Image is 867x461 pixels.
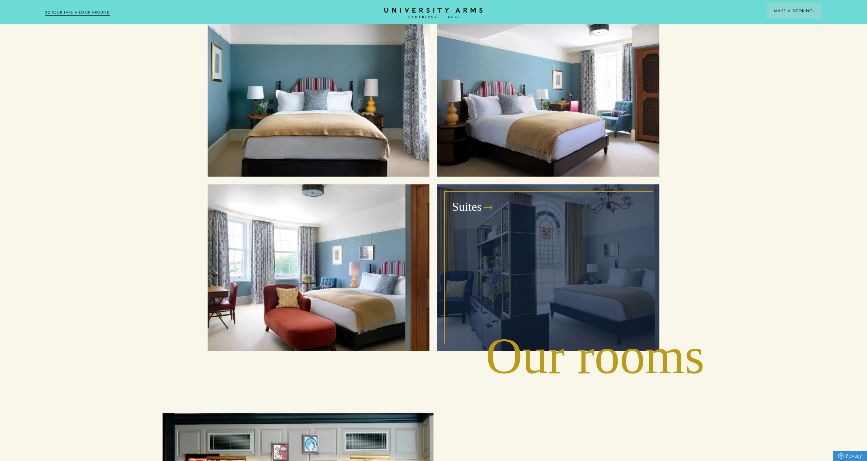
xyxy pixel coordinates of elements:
[767,3,822,19] button: Make a BookingArrow icon
[437,184,659,351] a: image-4079943e4172a87360611e38504334cce5890dd9-8272x6200-jpg Suites
[452,199,482,215] h3: Suites
[208,184,429,351] a: image-7e5c38f615728aa2258552bb1afed8804de772c8-8272x6200-jpg
[45,9,110,16] a: 3D TOUR:TAKE A LOOK AROUND
[208,11,429,177] a: image-c4e3f5da91d1fa45aea3243c1de661a7a9839577-8272x6200-jpg
[833,451,867,461] a: Privacy
[384,8,483,18] a: Home
[774,8,815,14] span: Make a Booking
[437,11,659,177] a: image-e9066e016a3afb6f011bc37f916714460f26abf2-8272x6200-jpg
[813,10,815,12] img: Arrow icon
[838,453,844,459] img: Privacy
